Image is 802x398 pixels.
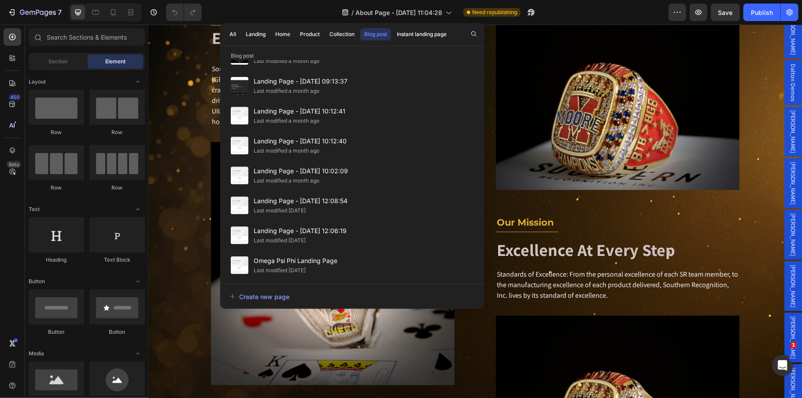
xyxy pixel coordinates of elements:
[640,343,649,386] span: [PERSON_NAME]
[131,202,145,216] span: Toggle open
[254,166,348,176] span: Landing Page - [DATE] 10:02:09
[751,8,773,17] div: Publish
[254,196,347,206] span: Landing Page - [DATE] 12:08:54
[640,137,649,180] span: [PERSON_NAME]
[640,292,649,334] span: [PERSON_NAME]
[254,146,319,155] div: Last modified a month ago
[254,87,319,95] div: Last modified a month ago
[393,28,451,40] button: Instant landing page
[254,236,306,245] div: Last modified [DATE]
[325,28,358,40] button: Collection
[131,75,145,89] span: Toggle open
[472,8,517,16] span: Need republishing
[89,328,145,336] div: Button
[254,117,319,125] div: Last modified a month ago
[29,328,84,336] div: Button
[220,51,484,60] p: Blog post
[29,205,40,213] span: Text
[63,3,306,25] h2: Excellence At Every Step
[254,176,319,185] div: Last modified a month ago
[348,215,590,236] p: Excellence At Every Step
[254,106,345,117] span: Landing Page - [DATE] 10:12:41
[743,4,780,21] button: Publish
[348,191,590,205] p: our mission
[711,4,740,21] button: Save
[29,184,84,192] div: Row
[63,117,306,361] img: Alt Image
[29,256,84,264] div: Heading
[296,28,324,40] button: Product
[166,4,202,21] div: Undo/Redo
[275,30,290,38] div: Home
[364,30,387,38] div: Blog post
[254,266,306,275] div: Last modified [DATE]
[8,94,21,101] div: 450
[640,240,649,283] span: [PERSON_NAME]
[29,78,46,86] span: Layout
[246,30,266,38] div: Landing
[254,76,347,87] span: Landing Page - [DATE] 09:13:37
[29,28,145,46] input: Search Sections & Elements
[271,28,294,40] button: Home
[148,25,802,398] iframe: Design area
[49,58,68,66] span: Section
[58,7,62,18] p: 7
[131,347,145,361] span: Toggle open
[360,28,391,40] button: Blog post
[640,189,649,231] span: [PERSON_NAME]
[229,288,476,305] button: Create new page
[131,274,145,288] span: Toggle open
[242,28,270,40] button: Landing
[397,30,447,38] div: Instant landing page
[7,161,21,168] div: Beta
[254,136,347,146] span: Landing Page - [DATE] 10:12:40
[254,226,347,236] span: Landing Page - [DATE] 12:06:19
[105,58,126,66] span: Element
[229,292,289,301] div: Create new page
[89,256,145,264] div: Text Block
[225,28,240,40] button: All
[300,30,320,38] div: Product
[89,184,145,192] div: Row
[640,39,649,77] span: Dalton Demos
[254,57,319,66] div: Last modified a month ago
[772,355,793,376] iframe: Intercom live chat
[89,128,145,136] div: Row
[355,8,442,17] span: About Page - [DATE] 11:04:28
[29,128,84,136] div: Row
[63,39,305,102] p: Southern Recognition Inc. is a family‑owned company founded in [DATE] in [GEOGRAPHIC_DATA], [US_S...
[254,206,306,215] div: Last modified [DATE]
[640,86,649,128] span: [PERSON_NAME]
[348,245,590,276] p: Standards of Excellence: From the personal excellence of each SR team member, to the manufacturin...
[790,342,797,349] span: 1
[29,278,45,285] span: Button
[718,9,733,16] span: Save
[4,4,66,21] button: 7
[351,8,354,17] span: /
[329,30,355,38] div: Collection
[29,350,44,358] span: Media
[229,30,236,38] div: All
[254,256,337,266] span: Omega Psi Phi Landing Page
